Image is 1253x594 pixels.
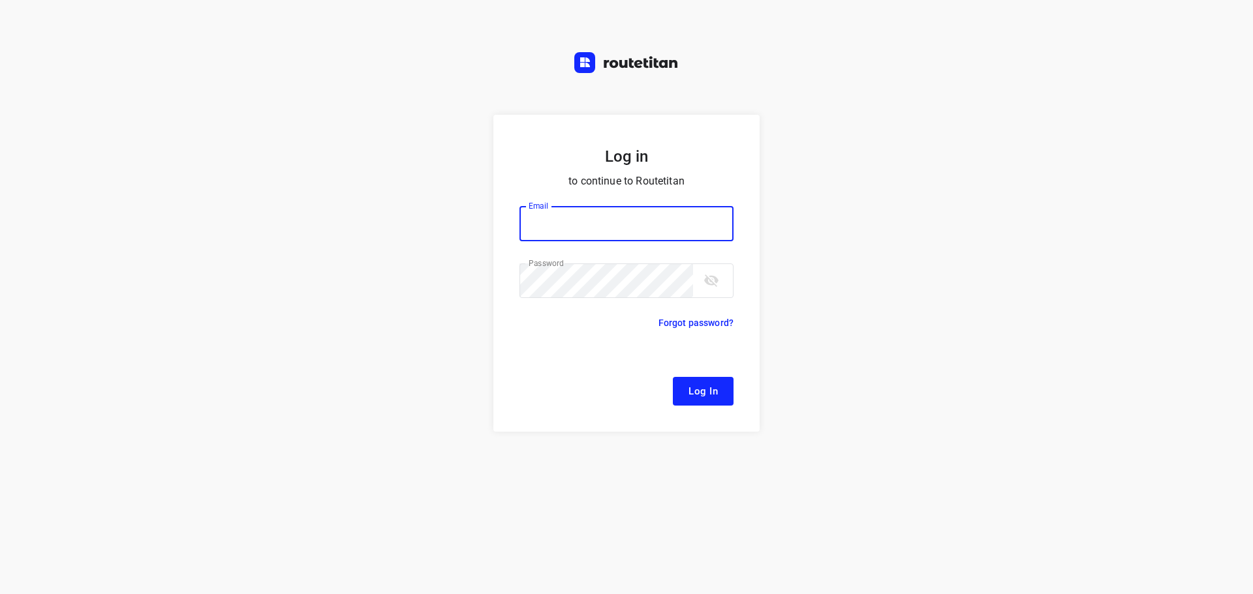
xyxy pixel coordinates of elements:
p: Forgot password? [658,315,734,331]
span: Log In [688,383,718,400]
p: to continue to Routetitan [519,172,734,190]
button: toggle password visibility [698,267,724,293]
button: Log In [673,377,734,406]
img: Routetitan [574,52,679,73]
h5: Log in [519,146,734,167]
